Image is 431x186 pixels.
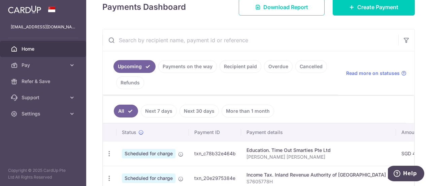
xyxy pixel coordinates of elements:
[246,178,391,185] p: S7605778H
[246,171,391,178] div: Income Tax. Inland Revenue Authority of [GEOGRAPHIC_DATA]
[114,105,138,117] a: All
[122,129,136,136] span: Status
[113,60,156,73] a: Upcoming
[401,129,419,136] span: Amount
[346,70,406,77] a: Read more on statuses
[22,46,66,52] span: Home
[122,174,175,183] span: Scheduled for charge
[388,166,424,183] iframe: Opens a widget where you can find more information
[346,70,400,77] span: Read more on statuses
[8,5,41,14] img: CardUp
[295,60,327,73] a: Cancelled
[11,24,75,30] p: [EMAIL_ADDRESS][DOMAIN_NAME]
[222,105,274,117] a: More than 1 month
[141,105,177,117] a: Next 7 days
[179,105,219,117] a: Next 30 days
[22,62,66,69] span: Pay
[158,60,217,73] a: Payments on the way
[189,141,241,166] td: txn_c78b32e464b
[22,94,66,101] span: Support
[22,78,66,85] span: Refer & Save
[22,110,66,117] span: Settings
[220,60,261,73] a: Recipient paid
[122,149,175,158] span: Scheduled for charge
[189,124,241,141] th: Payment ID
[264,60,293,73] a: Overdue
[246,147,391,154] div: Education. Time Out Smarties Pte Ltd
[241,124,396,141] th: Payment details
[116,76,144,89] a: Refunds
[263,3,308,11] span: Download Report
[357,3,398,11] span: Create Payment
[246,154,391,160] p: [PERSON_NAME] [PERSON_NAME]
[102,1,186,13] h4: Payments Dashboard
[103,29,398,51] input: Search by recipient name, payment id or reference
